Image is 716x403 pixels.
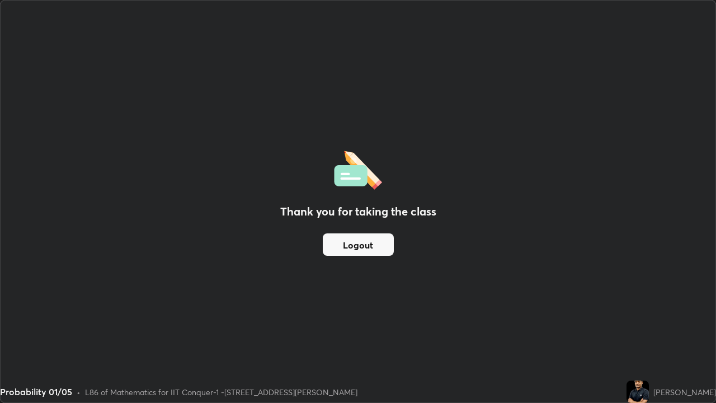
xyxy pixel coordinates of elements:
[85,386,357,398] div: L86 of Mathematics for IIT Conquer-1 -[STREET_ADDRESS][PERSON_NAME]
[653,386,716,398] div: [PERSON_NAME]
[323,233,394,256] button: Logout
[334,147,382,190] img: offlineFeedback.1438e8b3.svg
[280,203,436,220] h2: Thank you for taking the class
[626,381,649,403] img: 8ca78bc1ed99470c85a873089a613cb3.jpg
[77,386,81,398] div: •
